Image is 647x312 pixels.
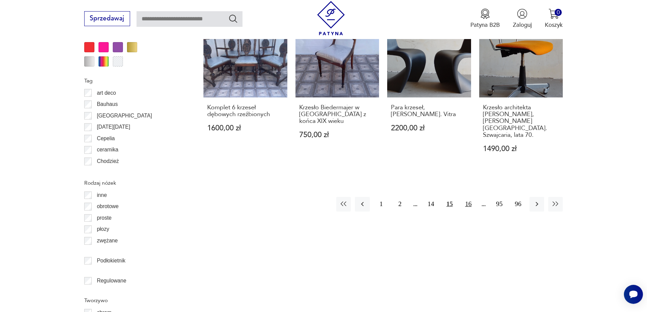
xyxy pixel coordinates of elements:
h3: Krzesło architekta [PERSON_NAME], [PERSON_NAME][GEOGRAPHIC_DATA]. Szwajcaria, lata 70. [483,104,559,139]
img: Ikona medalu [480,8,490,19]
p: 750,00 zł [299,131,376,139]
p: art deco [97,89,116,97]
p: [GEOGRAPHIC_DATA] [97,111,152,120]
button: 0Koszyk [545,8,563,29]
p: Koszyk [545,21,563,29]
p: płozy [97,225,109,234]
a: Komplet 6 krzeseł dębowych rzeźbionychKomplet 6 krzeseł dębowych rzeźbionych1600,00 zł [203,14,287,168]
img: Ikonka użytkownika [517,8,527,19]
p: Regulowane [97,276,126,285]
button: Patyna B2B [470,8,500,29]
a: KlasykPara krzeseł, Verner Panton. VitraPara krzeseł, [PERSON_NAME]. Vitra2200,00 zł [387,14,471,168]
a: Sprzedawaj [84,16,130,22]
button: 96 [511,197,525,212]
button: Sprzedawaj [84,11,130,26]
p: Patyna B2B [470,21,500,29]
button: 95 [492,197,507,212]
button: 16 [461,197,475,212]
p: Bauhaus [97,100,118,109]
p: Tag [84,76,184,85]
p: Zaloguj [513,21,532,29]
p: Cepelia [97,134,115,143]
button: 15 [442,197,457,212]
p: inne [97,191,107,200]
p: Chodzież [97,157,119,166]
img: Patyna - sklep z meblami i dekoracjami vintage [314,1,348,35]
a: Krzesło Biedermajer w mahoniu z końca XIX wiekuKrzesło Biedermajer w [GEOGRAPHIC_DATA] z końca XI... [295,14,379,168]
p: ceramika [97,145,118,154]
button: Szukaj [228,14,238,23]
p: 2200,00 zł [391,125,467,132]
h3: Komplet 6 krzeseł dębowych rzeźbionych [207,104,284,118]
button: Zaloguj [513,8,532,29]
button: 1 [374,197,389,212]
h3: Krzesło Biedermajer w [GEOGRAPHIC_DATA] z końca XIX wieku [299,104,376,125]
p: obrotowe [97,202,119,211]
p: [DATE][DATE] [97,123,130,131]
a: KlasykKrzesło architekta Giroflex, M. Stoll. Szwajcaria, lata 70.Krzesło architekta [PERSON_NAME]... [479,14,563,168]
p: Ćmielów [97,168,117,177]
p: 1600,00 zł [207,125,284,132]
button: 2 [393,197,407,212]
p: zwężane [97,236,118,245]
div: 0 [555,9,562,16]
p: Tworzywo [84,296,184,305]
p: Rodzaj nóżek [84,179,184,187]
p: proste [97,214,111,222]
button: 14 [424,197,438,212]
iframe: Smartsupp widget button [624,285,643,304]
img: Ikona koszyka [549,8,559,19]
p: Podłokietnik [97,256,125,265]
h3: Para krzeseł, [PERSON_NAME]. Vitra [391,104,467,118]
a: Ikona medaluPatyna B2B [470,8,500,29]
p: 1490,00 zł [483,145,559,152]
